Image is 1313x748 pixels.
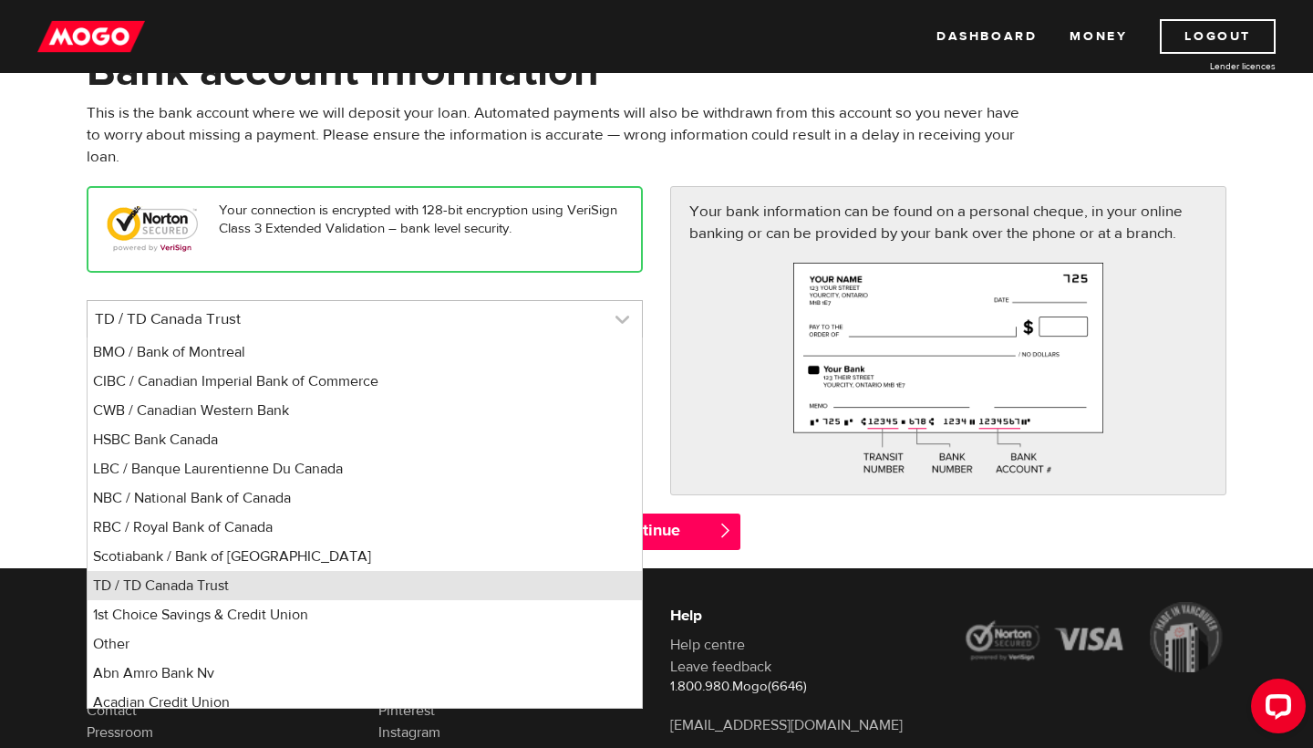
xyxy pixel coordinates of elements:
iframe: LiveChat chat widget [1236,671,1313,748]
a: Lender licences [1139,59,1276,73]
a: Money [1070,19,1127,54]
h1: Bank account information [87,47,1226,95]
img: mogo_logo-11ee424be714fa7cbb0f0f49df9e16ec.png [37,19,145,54]
li: CWB / Canadian Western Bank [88,396,642,425]
li: 1st Choice Savings & Credit Union [88,600,642,629]
li: Abn Amro Bank Nv [88,659,642,688]
li: Acadian Credit Union [88,688,642,717]
p: 1.800.980.Mogo(6646) [670,678,935,696]
p: Your bank information can be found on a personal cheque, in your online banking or can be provide... [689,201,1207,244]
a: Pressroom [87,723,153,742]
li: BMO / Bank of Montreal [88,338,642,367]
p: Your connection is encrypted with 128-bit encryption using VeriSign Class 3 Extended Validation –... [107,202,623,238]
a: Leave feedback [670,658,771,676]
span:  [718,523,733,538]
a: Instagram [378,723,440,742]
li: NBC / National Bank of Canada [88,483,642,513]
li: CIBC / Canadian Imperial Bank of Commerce [88,367,642,396]
a: Pinterest [378,701,435,720]
img: paycheck-large-7c426558fe069eeec9f9d0ad74ba3ec2.png [793,263,1104,475]
input: Continue [573,514,739,550]
a: Logout [1160,19,1276,54]
li: Scotiabank / Bank of [GEOGRAPHIC_DATA] [88,542,642,571]
li: Other [88,629,642,659]
img: legal-icons-92a2ffecb4d32d839781d1b4e4802d7b.png [962,602,1226,673]
a: [EMAIL_ADDRESS][DOMAIN_NAME] [670,716,903,734]
h6: Help [670,605,935,627]
li: LBC / Banque Laurentienne Du Canada [88,454,642,483]
a: Contact [87,701,137,720]
a: Dashboard [936,19,1037,54]
a: Help centre [670,636,745,654]
li: RBC / Royal Bank of Canada [88,513,642,542]
li: TD / TD Canada Trust [88,571,642,600]
p: This is the bank account where we will deposit your loan. Automated payments will also be withdra... [87,102,1032,168]
li: HSBC Bank Canada [88,425,642,454]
